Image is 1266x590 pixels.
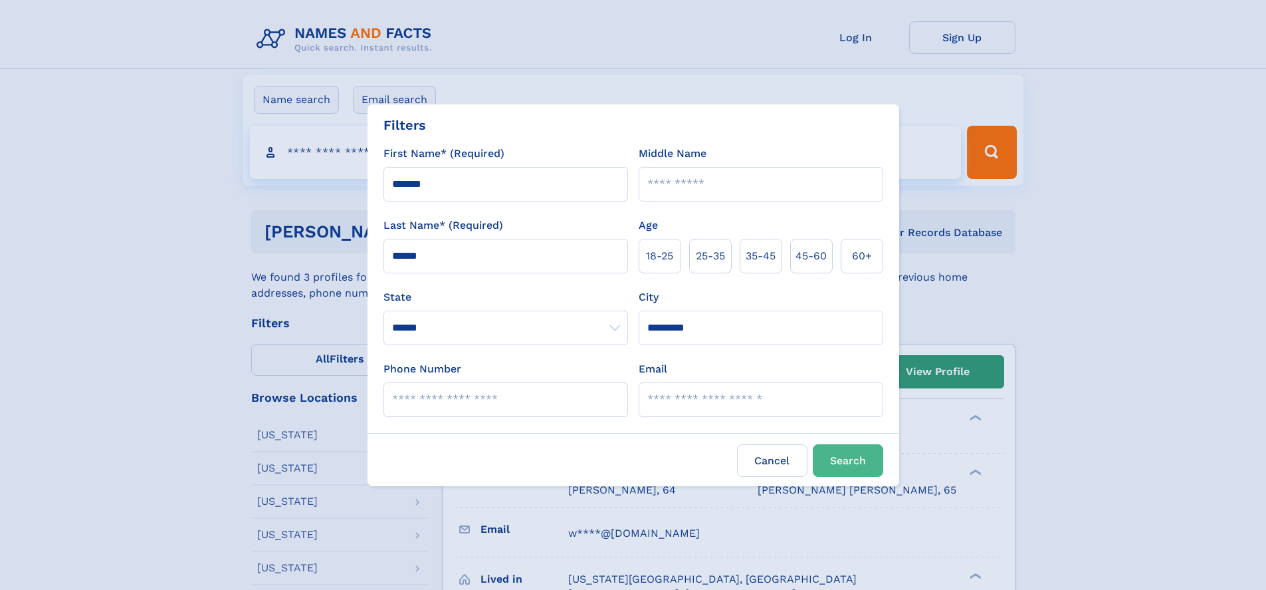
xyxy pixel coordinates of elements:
[639,289,659,305] label: City
[383,361,461,377] label: Phone Number
[696,248,725,264] span: 25‑35
[746,248,776,264] span: 35‑45
[813,444,883,477] button: Search
[383,146,504,162] label: First Name* (Required)
[852,248,872,264] span: 60+
[639,218,658,233] label: Age
[383,115,426,135] div: Filters
[639,146,706,162] label: Middle Name
[639,361,667,377] label: Email
[795,248,827,264] span: 45‑60
[646,248,673,264] span: 18‑25
[737,444,807,477] label: Cancel
[383,289,628,305] label: State
[383,218,503,233] label: Last Name* (Required)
